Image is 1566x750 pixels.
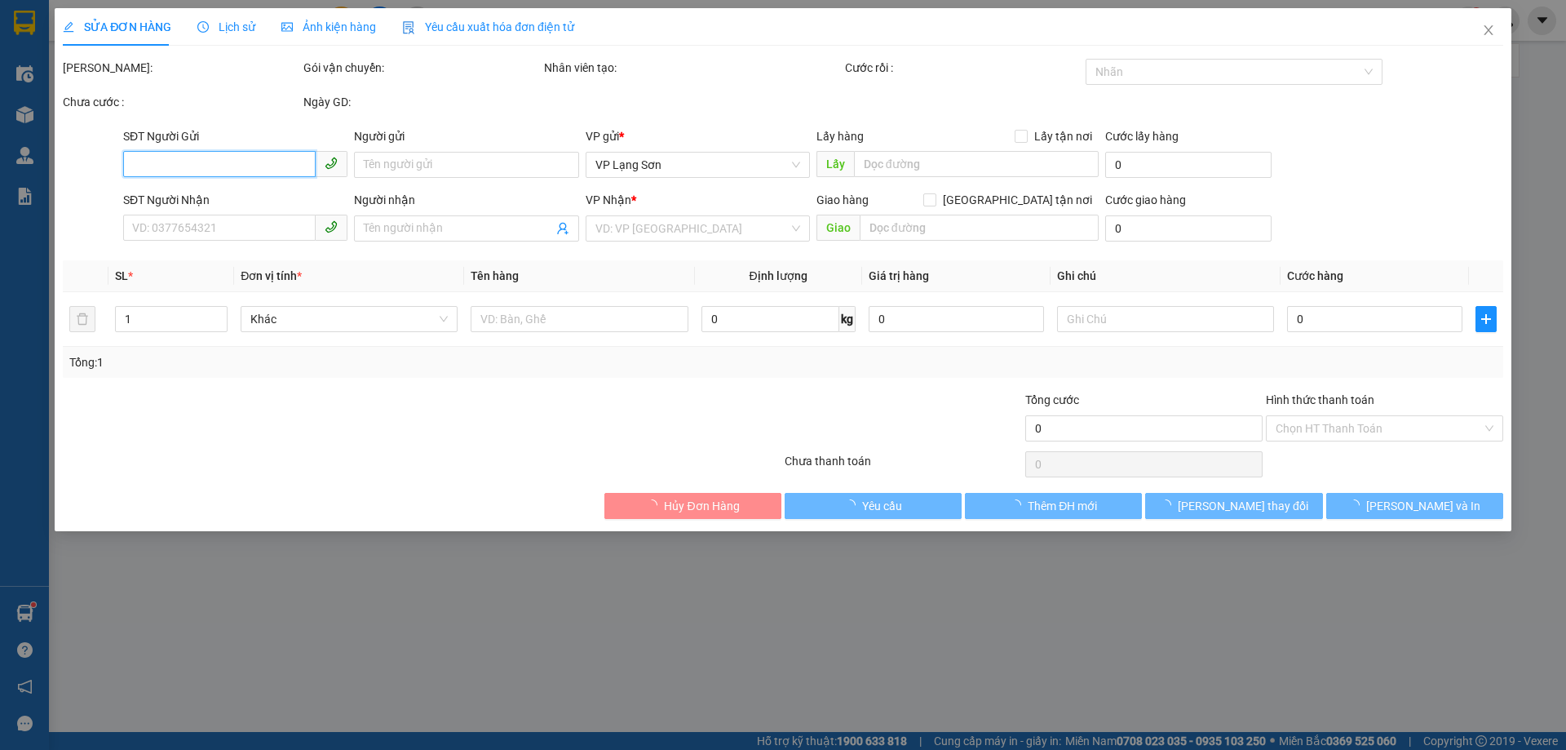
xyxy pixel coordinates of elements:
[862,497,902,515] span: Yêu cầu
[281,20,376,33] span: Ảnh kiện hàng
[1476,313,1496,326] span: plus
[965,493,1142,519] button: Thêm ĐH mới
[869,269,929,282] span: Giá trị hàng
[471,306,688,332] input: VD: Bàn, Ghế
[197,20,255,33] span: Lịch sử
[69,306,95,332] button: delete
[783,452,1024,481] div: Chưa thanh toán
[854,151,1099,177] input: Dọc đường
[281,21,293,33] span: picture
[664,497,739,515] span: Hủy Đơn Hàng
[69,353,604,371] div: Tổng: 1
[303,59,541,77] div: Gói vận chuyển:
[1475,306,1497,332] button: plus
[586,127,810,145] div: VP gửi
[402,20,574,33] span: Yêu cầu xuất hóa đơn điện tử
[1466,8,1511,54] button: Close
[544,59,842,77] div: Nhân viên tạo:
[1105,130,1179,143] label: Cước lấy hàng
[325,157,338,170] span: phone
[936,191,1099,209] span: [GEOGRAPHIC_DATA] tận nơi
[816,215,860,241] span: Giao
[250,307,448,331] span: Khác
[604,493,781,519] button: Hủy Đơn Hàng
[586,193,631,206] span: VP Nhận
[63,20,171,33] span: SỬA ĐƠN HÀNG
[1482,24,1495,37] span: close
[1105,215,1272,242] input: Cước giao hàng
[816,130,864,143] span: Lấy hàng
[354,191,578,209] div: Người nhận
[844,499,862,511] span: loading
[123,127,347,145] div: SĐT Người Gửi
[816,193,869,206] span: Giao hàng
[595,153,800,177] span: VP Lạng Sơn
[325,220,338,233] span: phone
[785,493,962,519] button: Yêu cầu
[1160,499,1178,511] span: loading
[556,222,569,235] span: user-add
[1010,499,1028,511] span: loading
[1028,127,1099,145] span: Lấy tận nơi
[1028,497,1097,515] span: Thêm ĐH mới
[1025,393,1079,406] span: Tổng cước
[816,151,854,177] span: Lấy
[1178,497,1308,515] span: [PERSON_NAME] thay đổi
[1266,393,1374,406] label: Hình thức thanh toán
[303,93,541,111] div: Ngày GD:
[63,59,300,77] div: [PERSON_NAME]:
[354,127,578,145] div: Người gửi
[1105,193,1186,206] label: Cước giao hàng
[839,306,856,332] span: kg
[1348,499,1366,511] span: loading
[845,59,1082,77] div: Cước rồi :
[402,21,415,34] img: icon
[750,269,807,282] span: Định lượng
[646,499,664,511] span: loading
[197,21,209,33] span: clock-circle
[1057,306,1274,332] input: Ghi Chú
[63,93,300,111] div: Chưa cước :
[471,269,519,282] span: Tên hàng
[1326,493,1503,519] button: [PERSON_NAME] và In
[1366,497,1480,515] span: [PERSON_NAME] và In
[115,269,128,282] span: SL
[1105,152,1272,178] input: Cước lấy hàng
[1287,269,1343,282] span: Cước hàng
[63,21,74,33] span: edit
[1145,493,1322,519] button: [PERSON_NAME] thay đổi
[241,269,302,282] span: Đơn vị tính
[123,191,347,209] div: SĐT Người Nhận
[860,215,1099,241] input: Dọc đường
[1051,260,1281,292] th: Ghi chú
